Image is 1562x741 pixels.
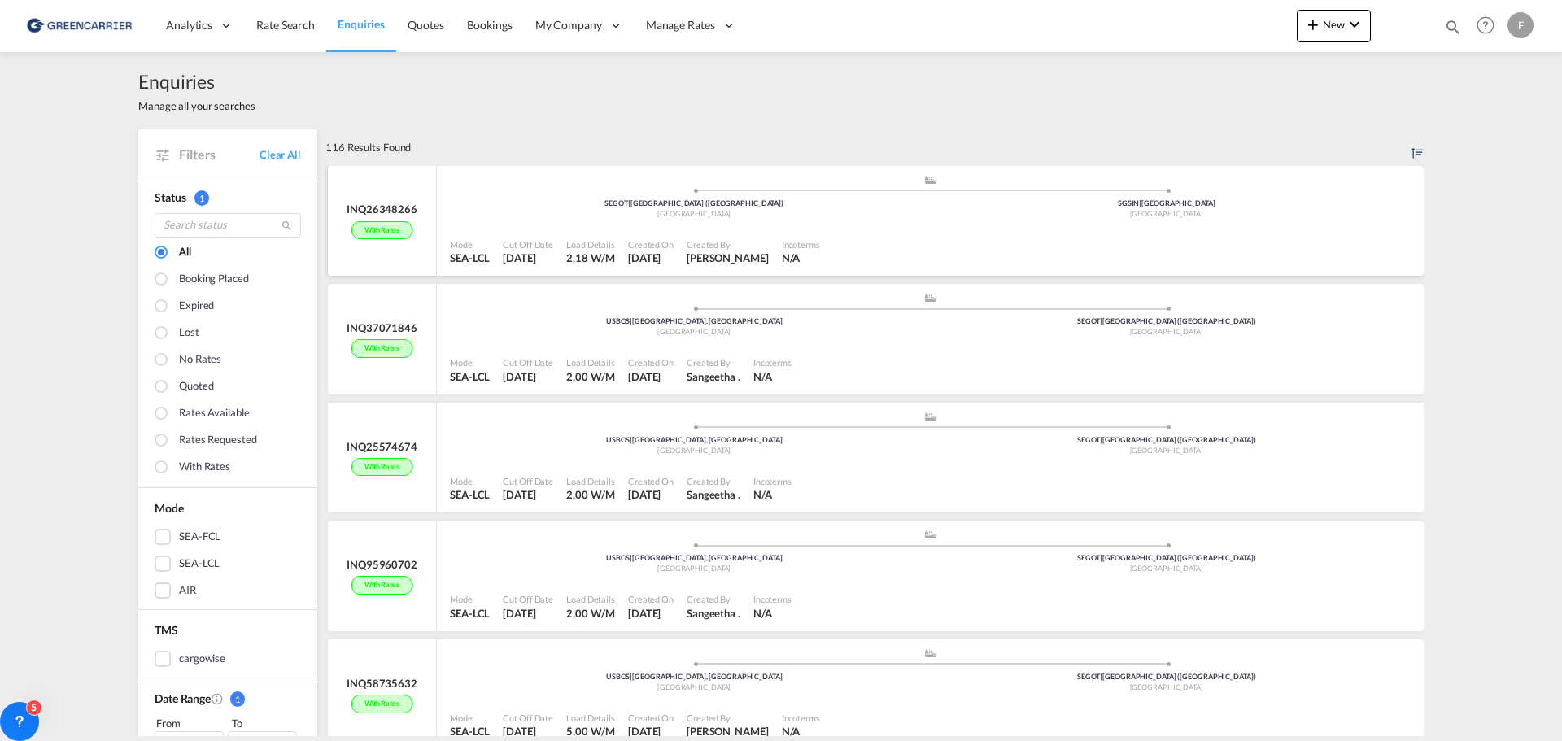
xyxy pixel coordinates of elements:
md-icon: icon-magnify [281,220,293,232]
div: Booking placed [179,271,249,289]
div: Sangeetha . [687,487,740,502]
div: Cut Off Date [503,712,553,724]
span: 1 [230,691,245,707]
div: Mode [450,475,490,487]
div: damo daran [687,724,769,739]
div: N/A [753,606,772,621]
div: Incoterms [782,712,820,724]
span: | [630,672,632,681]
span: Manage all your searches [138,98,255,113]
div: INQ25574674 [347,439,417,454]
md-checkbox: SEA-FCL [155,529,301,545]
span: Manage Rates [646,17,715,33]
span: SEGOT [GEOGRAPHIC_DATA] ([GEOGRAPHIC_DATA]) [1077,316,1256,325]
div: Created By [687,356,740,368]
div: N/A [753,487,772,502]
div: Linda Dunklint [687,251,769,265]
span: [GEOGRAPHIC_DATA] [1130,682,1203,691]
span: | [1100,672,1102,681]
div: SEA-LCL [450,487,490,502]
span: Sangeetha . [687,370,740,383]
span: SEGOT [GEOGRAPHIC_DATA] ([GEOGRAPHIC_DATA]) [1077,435,1256,444]
div: Incoterms [753,356,792,368]
div: Cut Off Date [503,356,553,368]
div: Rates available [179,405,250,423]
span: | [630,435,632,444]
span: USBOS [GEOGRAPHIC_DATA], [GEOGRAPHIC_DATA] [606,435,783,444]
div: AIR [179,582,196,599]
div: Mode [450,593,490,605]
div: Cut Off Date [503,593,553,605]
span: Filters [179,146,260,163]
div: Created On [628,475,674,487]
div: 8 Sep 2025 [503,487,553,502]
div: Created By [687,712,769,724]
div: INQ58735632 [347,676,417,691]
div: INQ26348266 [347,202,417,216]
span: [DATE] [503,725,535,738]
span: [DATE] [628,370,661,383]
div: SEA-LCL [450,369,490,384]
div: Incoterms [782,238,820,251]
div: N/A [782,724,801,739]
div: Load Details [566,356,615,368]
span: [DATE] [503,251,535,264]
span: [GEOGRAPHIC_DATA] [1130,446,1203,455]
div: cargowise [179,651,225,667]
span: [GEOGRAPHIC_DATA] [1130,209,1203,218]
span: [GEOGRAPHIC_DATA] [657,682,731,691]
div: SEA-LCL [450,606,490,621]
span: [DATE] [503,488,535,501]
div: 8 Sep 2025 [628,606,674,621]
div: N/A [753,369,772,384]
div: 116 Results Found [325,129,411,165]
div: SEA-FCL [179,529,220,545]
div: No rates [179,351,221,369]
span: | [628,198,630,207]
div: Created On [628,356,674,368]
span: Status [155,190,185,204]
div: Mode [450,238,490,251]
span: [DATE] [628,488,661,501]
div: Rates Requested [179,432,257,450]
div: 8 Sep 2025 [628,724,674,739]
span: [GEOGRAPHIC_DATA] [1130,564,1203,573]
input: Search status [155,213,301,238]
div: 8 Sep 2025 [628,487,674,502]
div: N/A [782,251,801,265]
div: INQ26348266With rates assets/icons/custom/ship-fill.svgassets/icons/custom/roll-o-plane.svgOrigin... [325,166,1424,285]
div: 8 Sep 2025 [503,606,553,621]
span: [DATE] [503,607,535,620]
div: Expired [179,298,214,316]
div: SEA-LCL [179,556,220,572]
div: With rates [351,695,412,713]
div: INQ25574674With rates assets/icons/custom/ship-fill.svgassets/icons/custom/roll-o-plane.svgOrigin... [325,403,1424,521]
div: INQ37071846With rates assets/icons/custom/ship-fill.svgassets/icons/custom/roll-o-plane.svgOrigin... [325,284,1424,403]
span: [GEOGRAPHIC_DATA] [657,446,731,455]
span: Date Range [155,691,211,705]
div: Load Details [566,712,615,724]
div: F [1507,12,1534,38]
div: Incoterms [753,593,792,605]
div: Mode [450,712,490,724]
div: With rates [351,221,412,240]
div: Load Details [566,593,615,605]
div: With rates [351,339,412,358]
div: INQ37071846 [347,320,417,335]
md-checkbox: SEA-LCL [155,556,301,572]
md-icon: assets/icons/custom/ship-fill.svg [921,176,940,184]
span: My Company [535,17,602,33]
div: Sangeetha . [687,369,740,384]
span: Enquiries [338,17,385,31]
div: 8 Sep 2025 [503,724,553,739]
md-icon: Created On [211,692,224,705]
span: [DATE] [628,251,661,264]
button: icon-plus 400-fgNewicon-chevron-down [1297,10,1371,42]
md-icon: icon-chevron-down [1345,15,1364,34]
div: 8 Sep 2025 [628,369,674,384]
div: Created By [687,475,740,487]
md-icon: assets/icons/custom/ship-fill.svg [921,412,940,421]
div: Created By [687,238,769,251]
span: New [1303,18,1364,31]
div: Load Details [566,238,615,251]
